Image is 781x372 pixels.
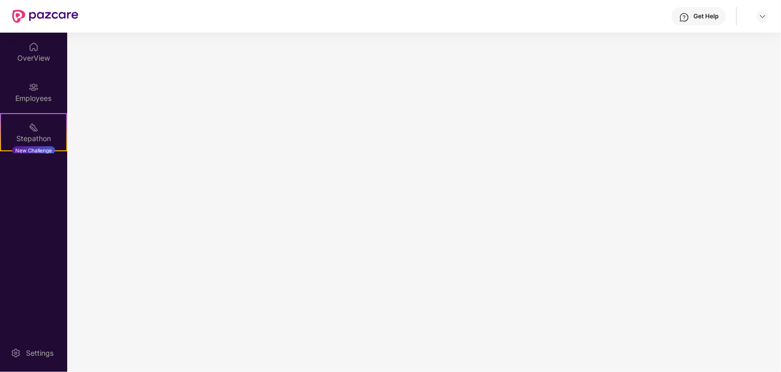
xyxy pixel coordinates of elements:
img: svg+xml;base64,PHN2ZyBpZD0iSGVscC0zMngzMiIgeG1sbnM9Imh0dHA6Ly93d3cudzMub3JnLzIwMDAvc3ZnIiB3aWR0aD... [679,12,689,22]
img: svg+xml;base64,PHN2ZyBpZD0iRHJvcGRvd24tMzJ4MzIiIHhtbG5zPSJodHRwOi8vd3d3LnczLm9yZy8yMDAwL3N2ZyIgd2... [759,12,767,20]
img: New Pazcare Logo [12,10,78,23]
div: Settings [23,348,57,358]
img: svg+xml;base64,PHN2ZyB4bWxucz0iaHR0cDovL3d3dy53My5vcmcvMjAwMC9zdmciIHdpZHRoPSIyMSIgaGVpZ2h0PSIyMC... [29,122,39,132]
img: svg+xml;base64,PHN2ZyBpZD0iU2V0dGluZy0yMHgyMCIgeG1sbnM9Imh0dHA6Ly93d3cudzMub3JnLzIwMDAvc3ZnIiB3aW... [11,348,21,358]
img: svg+xml;base64,PHN2ZyBpZD0iSG9tZSIgeG1sbnM9Imh0dHA6Ly93d3cudzMub3JnLzIwMDAvc3ZnIiB3aWR0aD0iMjAiIG... [29,42,39,52]
img: svg+xml;base64,PHN2ZyBpZD0iRW1wbG95ZWVzIiB4bWxucz0iaHR0cDovL3d3dy53My5vcmcvMjAwMC9zdmciIHdpZHRoPS... [29,82,39,92]
div: New Challenge [12,146,55,154]
div: Stepathon [1,134,66,144]
div: Get Help [693,12,718,20]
